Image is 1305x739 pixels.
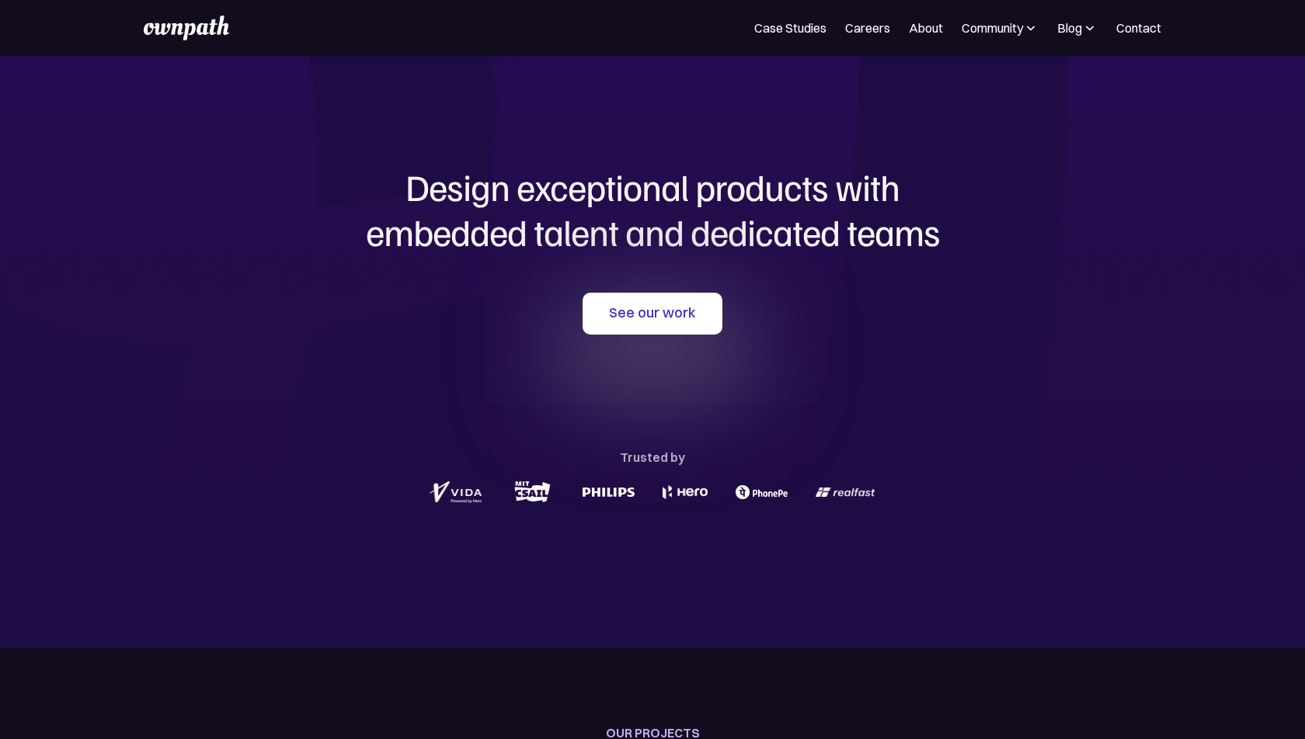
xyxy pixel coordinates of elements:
[962,19,1023,37] div: Community
[1057,19,1098,37] div: Blog
[909,19,943,37] a: About
[583,293,722,335] a: See our work
[1057,19,1082,37] div: Blog
[962,19,1039,37] div: Community
[845,19,890,37] a: Careers
[754,19,826,37] a: Case Studies
[1116,19,1161,37] a: Contact
[620,446,685,468] div: Trusted by
[280,165,1025,254] h1: Design exceptional products with embedded talent and dedicated teams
